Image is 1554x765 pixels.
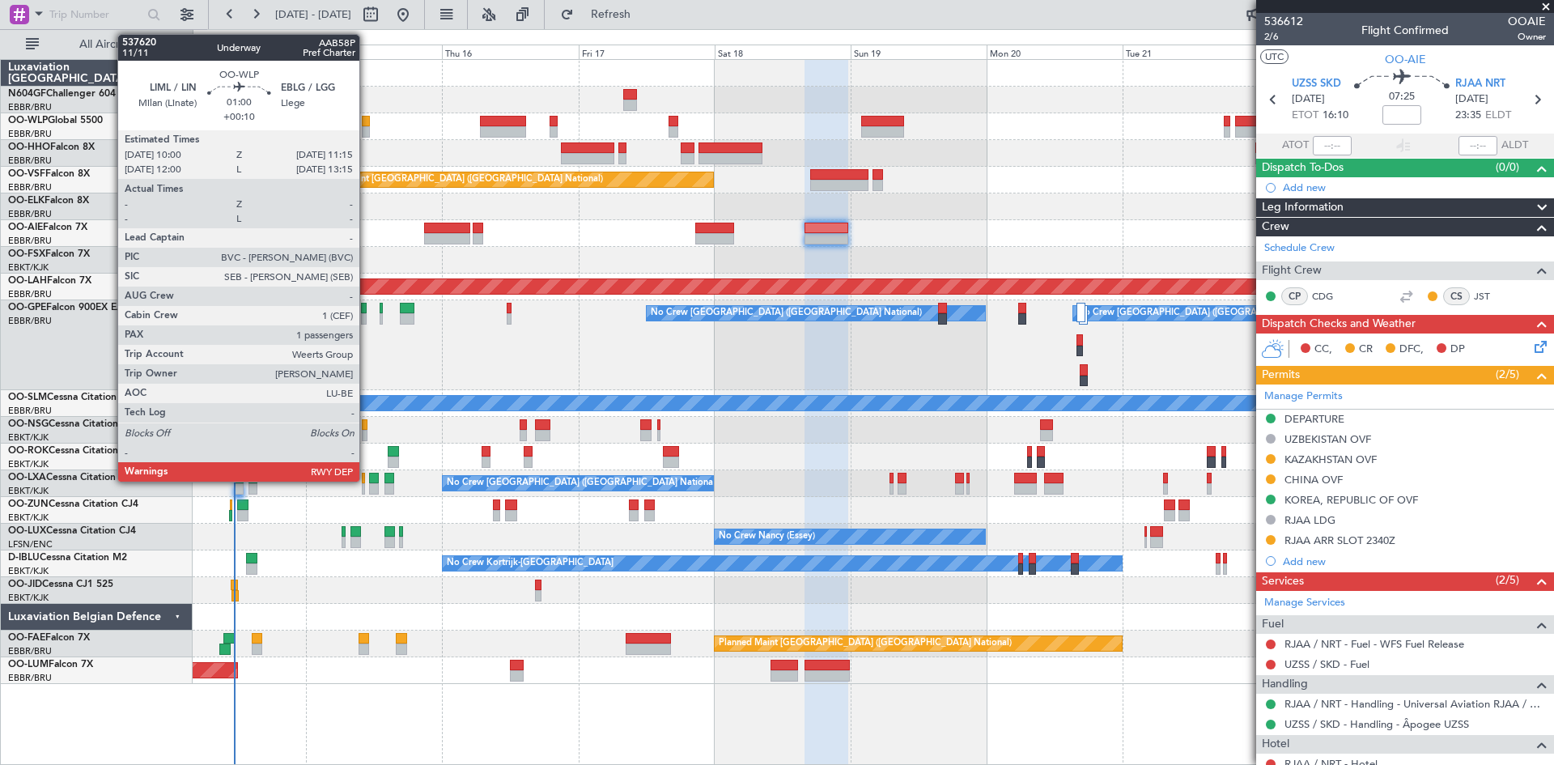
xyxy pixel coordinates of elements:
span: D-IBLU [8,553,40,563]
a: EBBR/BRU [8,181,52,193]
span: [DATE] - [DATE] [275,7,351,22]
button: UTC [1260,49,1289,64]
div: Flight Confirmed [1361,22,1449,39]
a: OO-VSFFalcon 8X [8,169,90,179]
span: ETOT [1292,108,1318,124]
a: N604GFChallenger 604 [8,89,116,99]
a: LFSN/ENC [8,538,53,550]
span: RJAA NRT [1455,76,1505,92]
span: [DATE] [1455,91,1488,108]
a: OO-WLPGlobal 5500 [8,116,103,125]
div: No Crew Kortrijk-[GEOGRAPHIC_DATA] [447,551,614,576]
div: Add new [1283,181,1546,194]
a: EBBR/BRU [8,645,52,657]
a: OO-SLMCessna Citation XLS [8,393,137,402]
a: EBBR/BRU [8,288,52,300]
a: UZSS / SKD - Fuel [1284,657,1369,671]
div: Planned Maint [GEOGRAPHIC_DATA] ([GEOGRAPHIC_DATA] National) [310,168,603,192]
span: OO-LUX [8,526,46,536]
span: Dispatch Checks and Weather [1262,315,1416,334]
span: OO-VSF [8,169,45,179]
span: OO-HHO [8,142,50,152]
div: Mon 20 [987,45,1123,59]
div: Tue 21 [1123,45,1259,59]
div: Wed 15 [306,45,442,59]
a: EBKT/KJK [8,592,49,604]
span: (0/0) [1496,159,1519,176]
div: CP [1281,287,1308,305]
input: --:-- [1313,136,1352,155]
div: Fri 17 [579,45,715,59]
a: EBBR/BRU [8,128,52,140]
span: OO-ELK [8,196,45,206]
span: (2/5) [1496,572,1519,589]
div: No Crew [GEOGRAPHIC_DATA] ([GEOGRAPHIC_DATA] National) [651,301,922,325]
a: OO-LAHFalcon 7X [8,276,91,286]
div: Thu 16 [442,45,578,59]
span: OO-GPE [8,303,46,312]
a: EBBR/BRU [8,208,52,220]
span: DP [1450,342,1465,358]
a: Manage Services [1264,595,1345,611]
div: No Crew [GEOGRAPHIC_DATA] ([GEOGRAPHIC_DATA] National) [447,471,718,495]
span: Fuel [1262,615,1284,634]
div: Tue 14 [170,45,306,59]
a: OO-GPEFalcon 900EX EASy II [8,303,142,312]
span: OO-NSG [8,419,49,429]
a: Schedule Crew [1264,240,1335,257]
span: ELDT [1485,108,1511,124]
div: RJAA LDG [1284,513,1335,527]
span: OOAIE [1508,13,1546,30]
a: EBKT/KJK [8,512,49,524]
a: EBKT/KJK [8,431,49,444]
span: OO-FSX [8,249,45,259]
span: Flight Crew [1262,261,1322,280]
span: Dispatch To-Dos [1262,159,1344,177]
span: OO-JID [8,580,42,589]
span: 536612 [1264,13,1303,30]
span: [DATE] [1292,91,1325,108]
span: 16:10 [1323,108,1348,124]
a: OO-JIDCessna CJ1 525 [8,580,113,589]
div: No Crew Nancy (Essey) [719,525,815,549]
span: ALDT [1501,138,1528,154]
a: EBBR/BRU [8,235,52,247]
div: Add new [1283,555,1546,568]
span: OO-SLM [8,393,47,402]
a: EBBR/BRU [8,315,52,327]
span: Leg Information [1262,198,1344,217]
span: CR [1359,342,1373,358]
a: EBBR/BRU [8,155,52,167]
span: (2/5) [1496,366,1519,383]
span: Handling [1262,675,1308,694]
a: RJAA / NRT - Handling - Universal Aviation RJAA / NRT [1284,697,1546,711]
span: CC, [1314,342,1332,358]
div: UZBEKISTAN OVF [1284,432,1371,446]
a: OO-LUXCessna Citation CJ4 [8,526,136,536]
span: Permits [1262,366,1300,385]
span: ATOT [1282,138,1309,154]
span: OO-LUM [8,660,49,669]
div: Planned Maint [GEOGRAPHIC_DATA] ([GEOGRAPHIC_DATA] National) [719,631,1012,656]
a: D-IBLUCessna Citation M2 [8,553,127,563]
div: CHINA OVF [1284,473,1343,487]
span: Hotel [1262,735,1289,754]
div: No Crew [GEOGRAPHIC_DATA] ([GEOGRAPHIC_DATA] National) [214,194,485,219]
span: N604GF [8,89,46,99]
span: All Aircraft [42,39,171,50]
a: OO-FAEFalcon 7X [8,633,90,643]
span: 07:25 [1389,89,1415,105]
a: RJAA / NRT - Fuel - WFS Fuel Release [1284,637,1464,651]
a: OO-ZUNCessna Citation CJ4 [8,499,138,509]
div: KAZAKHSTAN OVF [1284,453,1377,466]
div: Sat 18 [715,45,851,59]
a: OO-FSXFalcon 7X [8,249,90,259]
span: OO-WLP [8,116,48,125]
button: Refresh [553,2,650,28]
a: OO-AIEFalcon 7X [8,223,87,232]
div: KOREA, REPUBLIC OF OVF [1284,493,1418,507]
a: OO-ROKCessna Citation CJ4 [8,446,138,456]
a: OO-ELKFalcon 8X [8,196,89,206]
a: OO-HHOFalcon 8X [8,142,95,152]
div: CS [1443,287,1470,305]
